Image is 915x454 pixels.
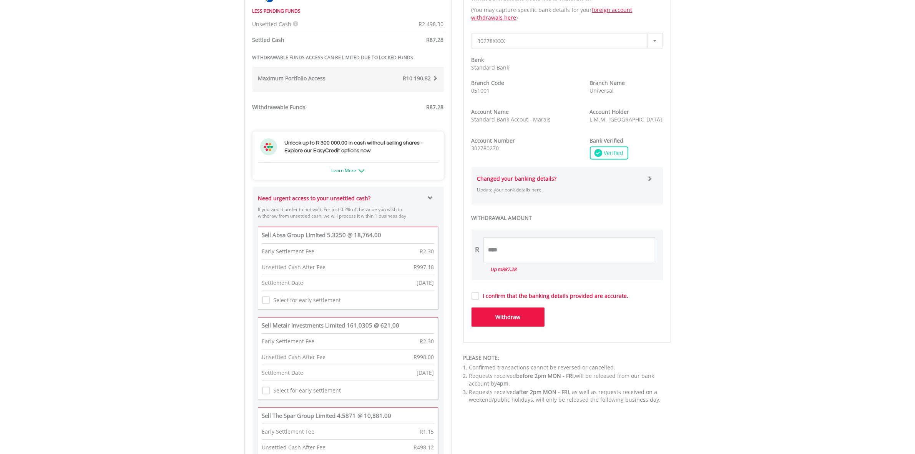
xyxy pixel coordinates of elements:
span: after 2pm MON - FRI [516,388,570,396]
span: 302780270 [472,145,499,152]
strong: Changed your banking details? [477,175,557,182]
span: R1.15 [420,428,434,435]
td: Sell Metair Investments Limited 161.0305 @ 621.00 [262,321,434,334]
span: R87.28 [427,103,444,111]
div: PLEASE NOTE: [463,354,671,362]
button: Withdraw [472,308,545,327]
span: R998.00 [414,353,434,361]
span: 051001 [472,87,490,94]
strong: Withdrawable Funds [252,103,306,111]
span: R498.12 [414,444,434,451]
span: R2.30 [420,248,434,255]
span: Universal [590,87,614,94]
p: Update your bank details here. [477,186,641,193]
a: Learn More [332,167,365,174]
strong: LESS PENDING FUNDS [252,8,301,14]
h3: Unlock up to R 300 000.00 in cash without selling shares - Explore our EasyCredit options now [285,139,436,155]
td: Sell Absa Group Limited 5.3250 @ 18,764.00 [262,231,434,243]
div: Unsettled Cash After Fee [262,444,326,451]
span: R997.18 [414,263,434,271]
div: Early Settlement Fee [262,248,315,255]
span: R87.28 [427,36,444,43]
i: Up to [491,266,517,273]
span: 4pm [497,380,509,387]
li: Requests received , as well as requests received on a weekend/public holidays, will only be relea... [469,388,671,404]
div: Settlement Date [262,369,304,377]
div: Early Settlement Fee [262,338,315,345]
strong: Maximum Portfolio Access [258,75,326,82]
strong: Account Number [472,137,515,144]
div: [DATE] [417,279,434,287]
div: Unsettled Cash After Fee [262,353,326,361]
span: Verified [602,149,624,157]
p: If you would prefer to not wait. For just 0.2% of the value you wish to withdraw from unsettled c... [258,206,422,219]
img: ec-arrow-down.png [359,169,365,173]
strong: Need urgent access to your unsettled cash? [258,195,371,202]
strong: Account Name [472,108,509,115]
strong: Account Holder [590,108,629,115]
span: R2.30 [420,338,434,345]
label: I confirm that the banking details provided are accurate. [479,292,629,300]
div: Early Settlement Fee [262,428,315,436]
span: before 2pm MON - FRI, [516,372,575,379]
label: Select for early settlement [270,387,341,394]
div: Unsettled Cash After Fee [262,263,326,271]
strong: Branch Code [472,79,505,86]
strong: Branch Name [590,79,625,86]
label: WITHDRAWAL AMOUNT [472,214,663,222]
span: R2 498.30 [419,20,444,28]
a: foreign account withdrawals here [472,6,633,21]
strong: Bank Verified [590,137,624,144]
label: Select for early settlement [270,296,341,304]
span: R10 190.82 [403,75,431,82]
div: [DATE] [417,369,434,377]
span: Standard Bank [472,64,510,71]
strong: Settled Cash [252,36,285,43]
p: (You may capture specific bank details for your ) [472,6,663,22]
div: R [475,245,480,255]
span: Unsettled Cash [252,20,292,28]
div: Settlement Date [262,279,304,287]
img: ec-flower.svg [260,138,277,155]
li: Confirmed transactions cannot be reversed or cancelled. [469,364,671,371]
span: 30278XXXX [478,33,645,49]
strong: Bank [472,56,484,63]
span: R87.28 [502,266,517,273]
td: Sell The Spar Group Limited 4.5871 @ 10,881.00 [262,412,434,424]
li: Requests received will be released from our bank account by . [469,372,671,387]
strong: WITHDRAWABLE FUNDS ACCESS CAN BE LIMITED DUE TO LOCKED FUNDS [252,54,413,61]
span: L.M.M. [GEOGRAPHIC_DATA] [590,116,663,123]
span: Standard Bank Accout - Marais [472,116,551,123]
